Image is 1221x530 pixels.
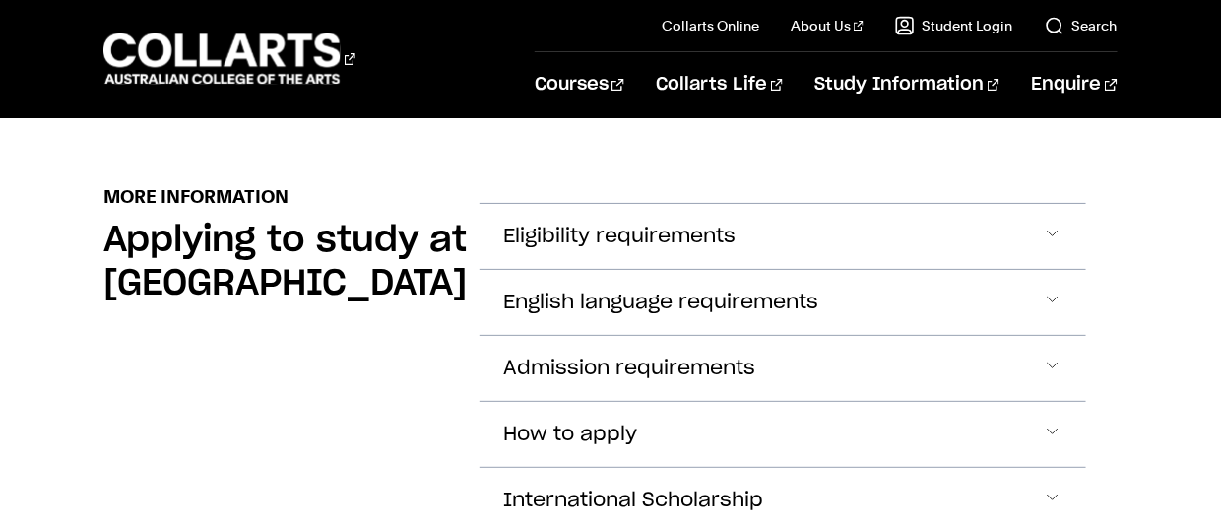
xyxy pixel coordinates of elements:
[480,402,1085,467] button: How to apply
[503,226,736,248] span: Eligibility requirements
[103,31,355,87] div: Go to homepage
[503,292,818,314] span: English language requirements
[480,336,1085,401] button: Admission requirements
[103,183,289,211] p: More Information
[662,16,759,35] a: Collarts Online
[1031,52,1117,117] a: Enquire
[791,16,864,35] a: About Us
[480,270,1085,335] button: English language requirements
[814,52,999,117] a: Study Information
[503,358,755,380] span: Admission requirements
[503,424,637,446] span: How to apply
[480,204,1085,269] button: Eligibility requirements
[103,219,467,305] h2: Applying to study at [GEOGRAPHIC_DATA]
[1045,16,1118,35] a: Search
[895,16,1013,35] a: Student Login
[503,490,763,512] span: International Scholarship
[656,52,783,117] a: Collarts Life
[535,52,624,117] a: Courses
